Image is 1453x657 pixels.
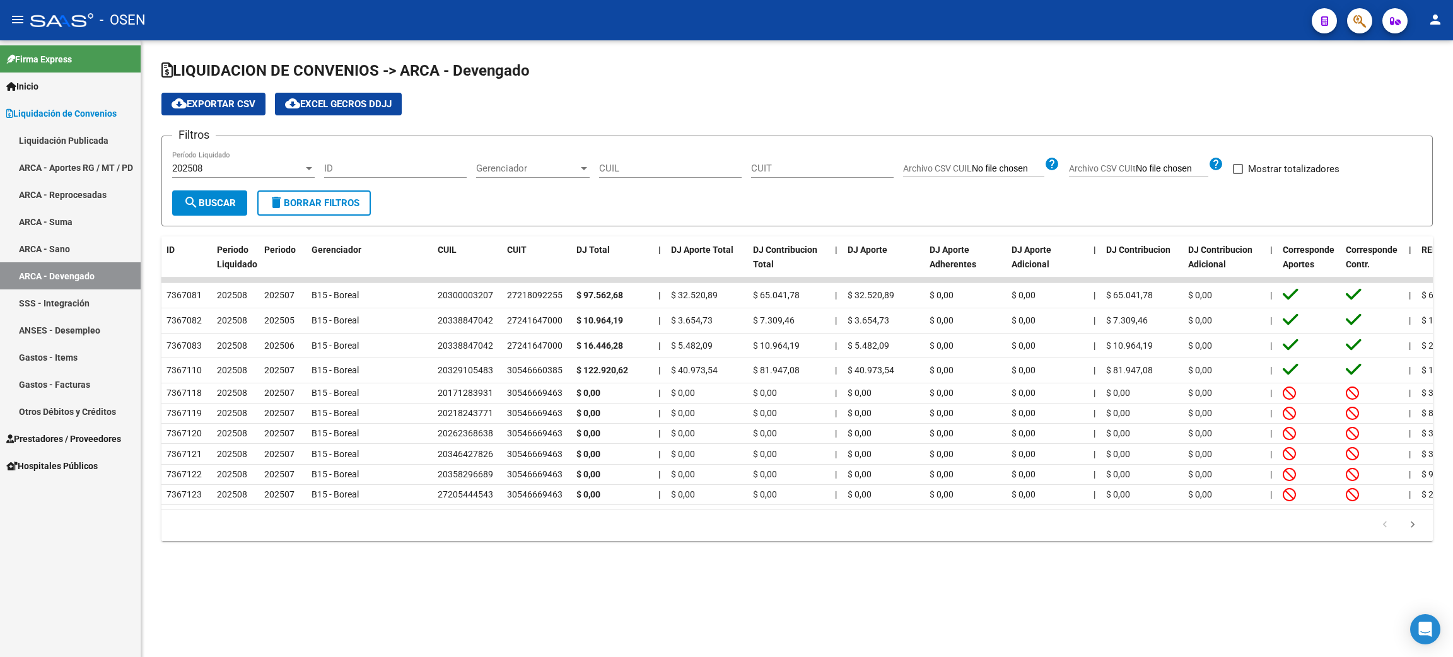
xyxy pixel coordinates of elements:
[1341,236,1404,292] datatable-header-cell: Corresponde Contr.
[1012,469,1036,479] span: $ 0,00
[571,236,653,292] datatable-header-cell: DJ Total
[576,315,623,325] strong: $ 10.964,19
[1188,388,1212,398] span: $ 0,00
[166,340,202,351] span: 7367083
[6,107,117,120] span: Liquidación de Convenios
[264,315,295,325] span: 202505
[507,288,563,303] div: 27218092255
[930,388,954,398] span: $ 0,00
[438,487,493,502] div: 27205444543
[671,245,733,255] span: DJ Aporte Total
[438,447,493,462] div: 20346427826
[1270,290,1272,300] span: |
[1101,236,1183,292] datatable-header-cell: DJ Contribucion
[848,315,889,325] span: $ 3.654,73
[264,469,295,479] span: 202507
[848,365,894,375] span: $ 40.973,54
[172,126,216,144] h3: Filtros
[753,290,800,300] span: $ 65.041,78
[658,388,660,398] span: |
[166,290,202,300] span: 7367081
[1094,489,1095,499] span: |
[671,428,695,438] span: $ 0,00
[264,489,295,499] span: 202507
[438,406,493,421] div: 20218243771
[666,236,748,292] datatable-header-cell: DJ Aporte Total
[930,340,954,351] span: $ 0,00
[1094,449,1095,459] span: |
[1088,236,1101,292] datatable-header-cell: |
[312,489,359,499] span: B15 - Boreal
[507,467,563,482] div: 30546669463
[1183,236,1265,292] datatable-header-cell: DJ Contribucion Adicional
[1409,365,1411,375] span: |
[438,245,457,255] span: CUIL
[1106,245,1170,255] span: DJ Contribucion
[1409,388,1411,398] span: |
[748,236,830,292] datatable-header-cell: DJ Contribucion Total
[1188,245,1252,269] span: DJ Contribucion Adicional
[217,290,247,300] span: 202508
[671,388,695,398] span: $ 0,00
[312,365,359,375] span: B15 - Boreal
[1270,428,1272,438] span: |
[217,428,247,438] span: 202508
[312,408,359,418] span: B15 - Boreal
[658,290,660,300] span: |
[576,365,628,375] strong: $ 122.920,62
[438,339,493,353] div: 20338847042
[285,96,300,111] mat-icon: cloud_download
[217,449,247,459] span: 202508
[264,340,295,351] span: 202506
[1012,408,1036,418] span: $ 0,00
[1106,388,1130,398] span: $ 0,00
[166,365,202,375] span: 7367110
[835,245,837,255] span: |
[1409,340,1411,351] span: |
[1270,469,1272,479] span: |
[972,163,1044,175] input: Archivo CSV CUIL
[264,428,295,438] span: 202507
[507,339,563,353] div: 27241647000
[264,449,295,459] span: 202507
[217,388,247,398] span: 202508
[1106,340,1153,351] span: $ 10.964,19
[438,426,493,441] div: 20262368638
[1106,365,1153,375] span: $ 81.947,08
[1188,449,1212,459] span: $ 0,00
[1012,290,1036,300] span: $ 0,00
[835,365,837,375] span: |
[576,245,610,255] span: DJ Total
[1188,489,1212,499] span: $ 0,00
[848,449,872,459] span: $ 0,00
[172,98,255,110] span: Exportar CSV
[1106,315,1148,325] span: $ 7.309,46
[312,290,359,300] span: B15 - Boreal
[1270,388,1272,398] span: |
[1188,340,1212,351] span: $ 0,00
[166,428,202,438] span: 7367120
[264,365,295,375] span: 202507
[312,245,361,255] span: Gerenciador
[257,190,371,216] button: Borrar Filtros
[1106,408,1130,418] span: $ 0,00
[1069,163,1136,173] span: Archivo CSV CUIt
[848,340,889,351] span: $ 5.482,09
[576,388,600,398] strong: $ 0,00
[1270,245,1273,255] span: |
[930,428,954,438] span: $ 0,00
[312,340,359,351] span: B15 - Boreal
[925,236,1007,292] datatable-header-cell: DJ Aporte Adherentes
[264,245,296,255] span: Periodo
[843,236,925,292] datatable-header-cell: DJ Aporte
[10,12,25,27] mat-icon: menu
[671,340,713,351] span: $ 5.482,09
[653,236,666,292] datatable-header-cell: |
[1012,388,1036,398] span: $ 0,00
[1012,340,1036,351] span: $ 0,00
[1410,614,1440,644] div: Open Intercom Messenger
[312,449,359,459] span: B15 - Boreal
[1421,245,1445,255] span: REM5
[6,459,98,473] span: Hospitales Públicos
[275,93,402,115] button: EXCEL GECROS DDJJ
